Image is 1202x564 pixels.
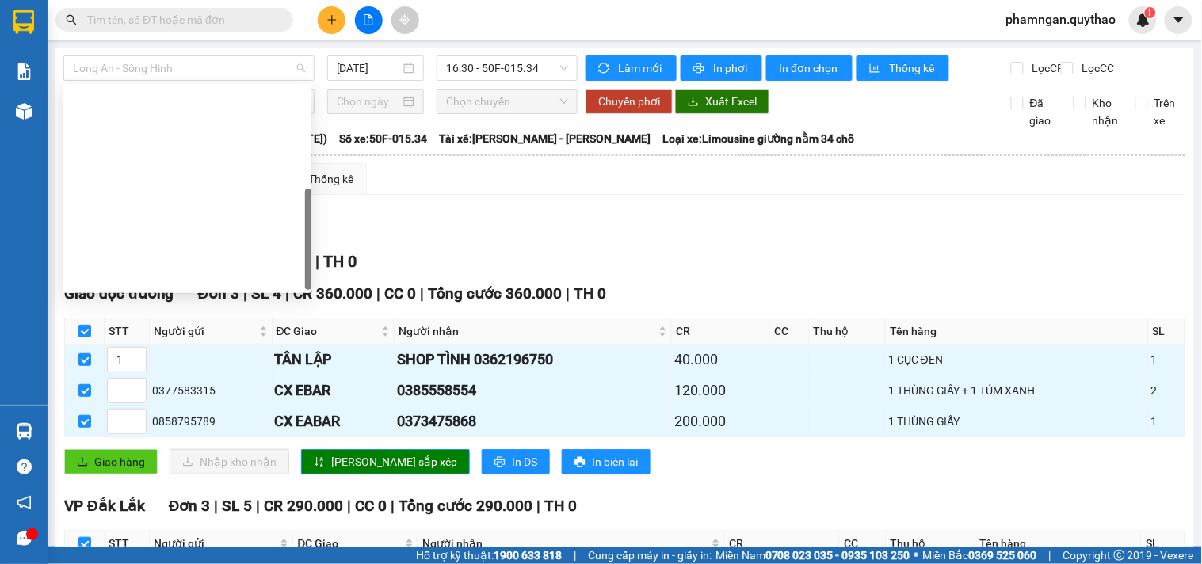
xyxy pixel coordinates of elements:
span: aim [399,14,410,25]
span: Người gửi [154,535,277,552]
span: SL 4 [251,284,281,303]
span: Trên xe [1148,94,1186,129]
button: printerIn DS [482,449,550,474]
button: bar-chartThống kê [857,55,949,81]
button: file-add [355,6,383,34]
span: TH 0 [323,252,357,271]
span: 1 [1147,7,1153,18]
button: uploadGiao hàng [64,449,158,474]
span: | [376,284,380,303]
span: caret-down [1172,13,1186,27]
span: Đã giao [1024,94,1062,129]
th: STT [105,531,150,557]
span: Làm mới [618,59,664,77]
button: syncLàm mới [586,55,677,81]
span: Lọc CC [1076,59,1117,77]
span: printer [494,456,506,469]
th: Tên hàng [976,531,1143,557]
span: | [1049,547,1051,564]
span: Miền Bắc [923,547,1037,564]
span: | [391,497,395,515]
span: In phơi [713,59,750,77]
strong: 0369 525 060 [969,549,1037,562]
span: Lọc CR [1026,59,1067,77]
th: CR [725,531,840,557]
span: Cung cấp máy in - giấy in: [588,547,712,564]
span: [PERSON_NAME] sắp xếp [331,453,457,471]
button: printerIn phơi [681,55,762,81]
span: search [66,14,77,25]
span: upload [77,456,88,469]
span: question-circle [17,459,32,474]
span: | [347,497,351,515]
span: Loại xe: Limousine giường nằm 34 chỗ [662,130,855,147]
span: In biên lai [592,453,638,471]
span: Người nhận [422,535,708,552]
span: CC 0 [355,497,387,515]
span: bar-chart [869,63,883,75]
span: Giao hàng [94,453,145,471]
span: In đơn chọn [779,59,840,77]
span: Miền Nam [715,547,910,564]
th: SL [1142,531,1185,557]
div: TÂN LẬP [275,349,392,371]
th: Tên hàng [886,318,1148,345]
span: printer [574,456,586,469]
span: VP Đắk Lắk [64,497,145,515]
img: solution-icon [16,63,32,80]
span: | [256,497,260,515]
span: Chọn chuyến [446,90,568,113]
span: ĐC Giao [277,322,379,340]
span: Long An - Sông Hinh [73,56,305,80]
input: Tìm tên, số ĐT hoặc mã đơn [87,11,274,29]
button: aim [391,6,419,34]
input: Chọn ngày [337,93,401,110]
span: Giao dọc đường [64,284,174,303]
span: CC 0 [384,284,416,303]
span: 16:30 - 50F-015.34 [446,56,568,80]
th: Thu hộ [810,318,886,345]
strong: 1900 633 818 [494,549,562,562]
div: 1 CỤC ĐEN [888,351,1145,368]
span: Người gửi [154,322,256,340]
span: message [17,531,32,546]
span: Người nhận [399,322,655,340]
div: 1 [1151,351,1182,368]
div: 120.000 [674,379,767,402]
div: 1 [1151,413,1182,430]
strong: 0708 023 035 - 0935 103 250 [765,549,910,562]
img: warehouse-icon [16,103,32,120]
div: 0377583315 [152,382,269,399]
th: CC [770,318,810,345]
div: 1 THÙNG GIẤY + 1 TÚM XANH [888,382,1145,399]
span: phamngan.quythao [994,10,1129,29]
span: sort-ascending [314,456,325,469]
div: CX EABAR [275,410,392,433]
button: In đơn chọn [766,55,853,81]
button: caret-down [1165,6,1192,34]
div: 2 [1151,382,1182,399]
span: printer [693,63,707,75]
span: | [536,497,540,515]
span: TH 0 [574,284,606,303]
span: | [285,284,289,303]
span: CR 290.000 [264,497,343,515]
span: CR 360.000 [293,284,372,303]
div: 0858795789 [152,413,269,430]
input: 15/10/2025 [337,59,401,77]
div: 200.000 [674,410,767,433]
span: file-add [363,14,374,25]
th: CR [672,318,770,345]
span: SL 5 [222,497,252,515]
button: downloadXuất Excel [675,89,769,114]
button: plus [318,6,345,34]
span: Đơn 3 [169,497,211,515]
span: Đơn 3 [198,284,240,303]
span: In DS [512,453,537,471]
div: 0373475868 [397,410,669,433]
span: Tài xế: [PERSON_NAME] - [PERSON_NAME] [439,130,651,147]
div: Thống kê [308,170,353,188]
span: copyright [1114,550,1125,561]
span: TH 0 [544,497,577,515]
th: Thu hộ [887,531,976,557]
